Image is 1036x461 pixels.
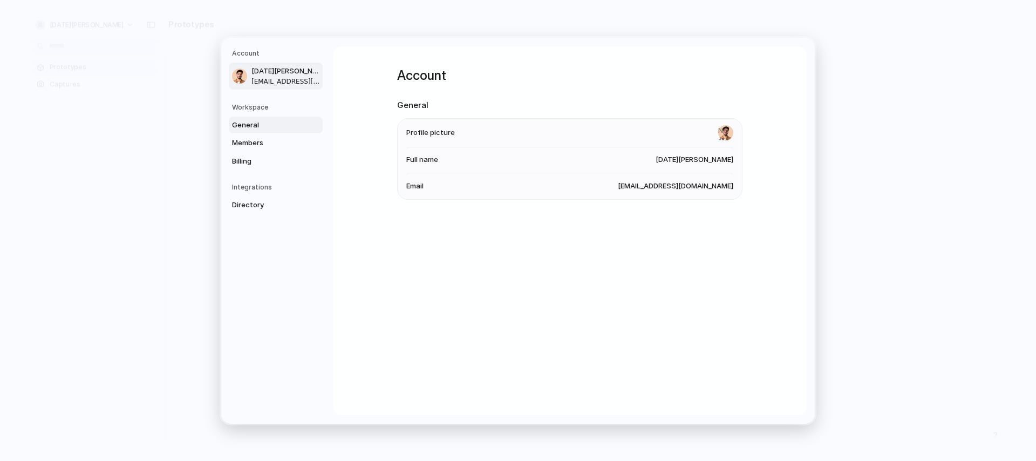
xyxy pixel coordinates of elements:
a: [DATE][PERSON_NAME][EMAIL_ADDRESS][DOMAIN_NAME] [229,63,323,90]
span: [DATE][PERSON_NAME] [656,154,733,165]
h2: General [397,99,742,112]
span: Full name [406,154,438,165]
span: [EMAIL_ADDRESS][DOMAIN_NAME] [618,180,733,191]
span: General [232,119,301,130]
h5: Account [232,49,323,58]
a: Directory [229,196,323,214]
a: Billing [229,152,323,170]
a: Members [229,134,323,152]
span: [EMAIL_ADDRESS][DOMAIN_NAME] [251,76,321,86]
h5: Workspace [232,102,323,112]
span: Directory [232,200,301,211]
span: [DATE][PERSON_NAME] [251,66,321,77]
h1: Account [397,66,742,85]
span: Billing [232,155,301,166]
span: Email [406,180,424,191]
a: General [229,116,323,133]
span: Members [232,138,301,148]
h5: Integrations [232,182,323,192]
span: Profile picture [406,127,455,138]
